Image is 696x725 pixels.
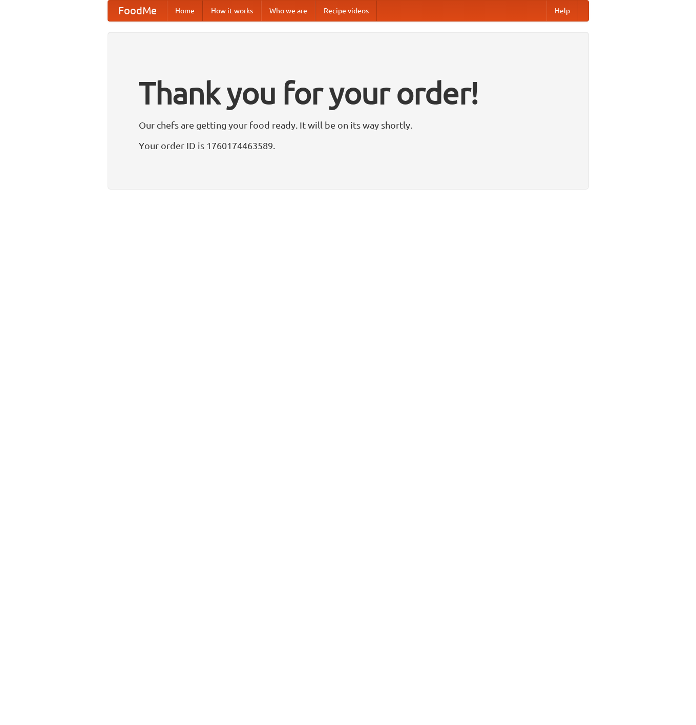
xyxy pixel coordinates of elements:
a: Who we are [261,1,315,21]
a: Home [167,1,203,21]
a: Help [546,1,578,21]
a: FoodMe [108,1,167,21]
p: Our chefs are getting your food ready. It will be on its way shortly. [139,117,558,133]
a: How it works [203,1,261,21]
h1: Thank you for your order! [139,68,558,117]
a: Recipe videos [315,1,377,21]
p: Your order ID is 1760174463589. [139,138,558,153]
